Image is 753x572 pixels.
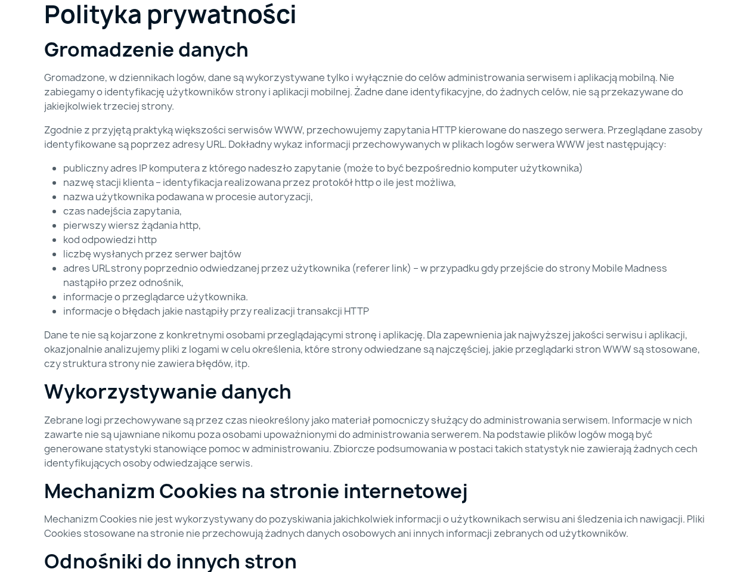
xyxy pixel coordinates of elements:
p: Zgodnie z przyjętą praktyką większości serwisów WWW, przechowujemy zapytania HTTP kierowane do na... [44,123,709,151]
li: czas nadejścia zapytania, [63,204,709,218]
li: nazwę stacji klienta – identyfikacja realizowana przez protokół http o ile jest możliwa, [63,175,709,189]
p: Gromadzone, w dziennikach logów, dane są wykorzystywane tylko i wyłącznie do celów administrowani... [44,70,709,113]
li: adres URL strony poprzednio odwiedzanej przez użytkownika (referer link) – w przypadku gdy przejś... [63,261,709,290]
h2: Wykorzystywanie danych [44,380,709,403]
p: Mechanizm Cookies nie jest wykorzystywany do pozyskiwania jakichkolwiek informacji o użytkownikac... [44,512,709,540]
p: Dane te nie są kojarzone z konkretnymi osobami przeglądającymi stronę i aplikację. Dla zapewnieni... [44,328,709,371]
li: nazwa użytkownika podawana w procesie autoryzacji, [63,189,709,204]
li: informacje o błędach jakie nastąpiły przy realizacji transakcji HTTP [63,304,709,318]
li: kod odpowiedzi http [63,232,709,247]
li: liczbę wysłanych przez serwer bajtów [63,247,709,261]
li: pierwszy wiersz żądania http, [63,218,709,232]
h2: Mechanizm Cookies na stronie internetowej [44,480,709,502]
p: Zebrane logi przechowywane są przez czas nieokreślony jako materiał pomocniczy służący do adminis... [44,413,709,470]
li: publiczny adres IP komputera z którego nadeszło zapytanie (może to być bezpośrednio komputer użyt... [63,161,709,175]
li: informacje o przeglądarce użytkownika. [63,290,709,304]
h2: Gromadzenie danych [44,38,709,61]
